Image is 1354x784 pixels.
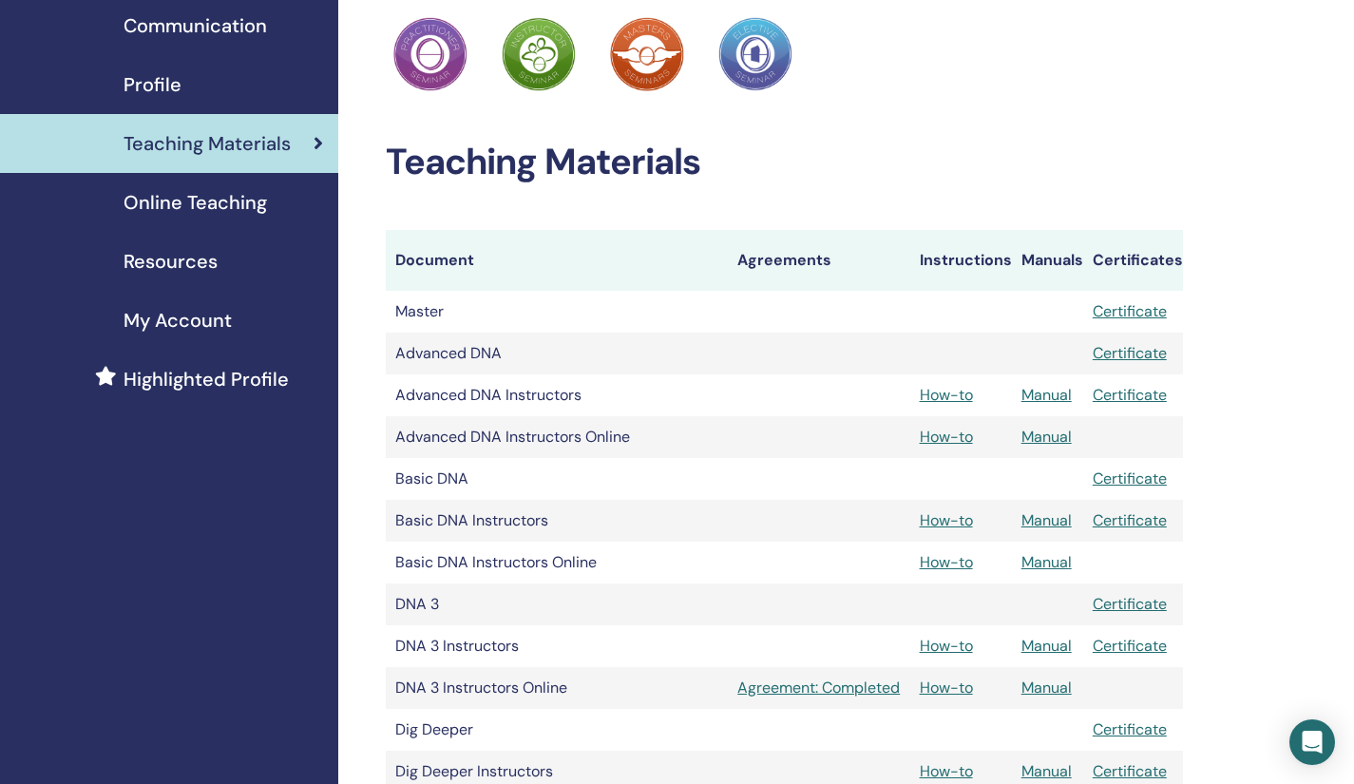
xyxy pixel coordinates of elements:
th: Agreements [728,230,909,291]
a: Certificate [1093,343,1167,363]
th: Manuals [1012,230,1083,291]
td: Dig Deeper [386,709,728,751]
div: Open Intercom Messenger [1289,719,1335,765]
a: Certificate [1093,761,1167,781]
span: Online Teaching [124,188,267,217]
a: Manual [1021,552,1072,572]
td: DNA 3 [386,583,728,625]
td: Master [386,291,728,333]
td: Advanced DNA [386,333,728,374]
a: Manual [1021,510,1072,530]
img: Practitioner [718,17,792,91]
a: Manual [1021,636,1072,656]
td: DNA 3 Instructors Online [386,667,728,709]
a: How-to [920,552,973,572]
img: Practitioner [610,17,684,91]
h2: Teaching Materials [386,141,1183,184]
td: Basic DNA Instructors Online [386,542,728,583]
a: How-to [920,427,973,447]
span: Communication [124,11,267,40]
a: Certificate [1093,385,1167,405]
a: Certificate [1093,719,1167,739]
span: My Account [124,306,232,335]
img: Practitioner [393,17,467,91]
span: Resources [124,247,218,276]
span: Teaching Materials [124,129,291,158]
a: Manual [1021,385,1072,405]
a: Manual [1021,427,1072,447]
th: Instructions [910,230,1012,291]
td: Basic DNA [386,458,728,500]
a: Certificate [1093,594,1167,614]
a: Certificate [1093,510,1167,530]
td: DNA 3 Instructors [386,625,728,667]
a: Manual [1021,678,1072,698]
a: Agreement: Completed [737,677,900,699]
span: Profile [124,70,181,99]
td: Advanced DNA Instructors Online [386,416,728,458]
a: How-to [920,761,973,781]
th: Certificates [1083,230,1183,291]
a: Certificate [1093,636,1167,656]
span: Highlighted Profile [124,365,289,393]
a: Certificate [1093,468,1167,488]
td: Advanced DNA Instructors [386,374,728,416]
a: How-to [920,678,973,698]
a: How-to [920,510,973,530]
a: How-to [920,385,973,405]
a: Manual [1021,761,1072,781]
img: Practitioner [502,17,576,91]
td: Basic DNA Instructors [386,500,728,542]
th: Document [386,230,728,291]
a: How-to [920,636,973,656]
a: Certificate [1093,301,1167,321]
